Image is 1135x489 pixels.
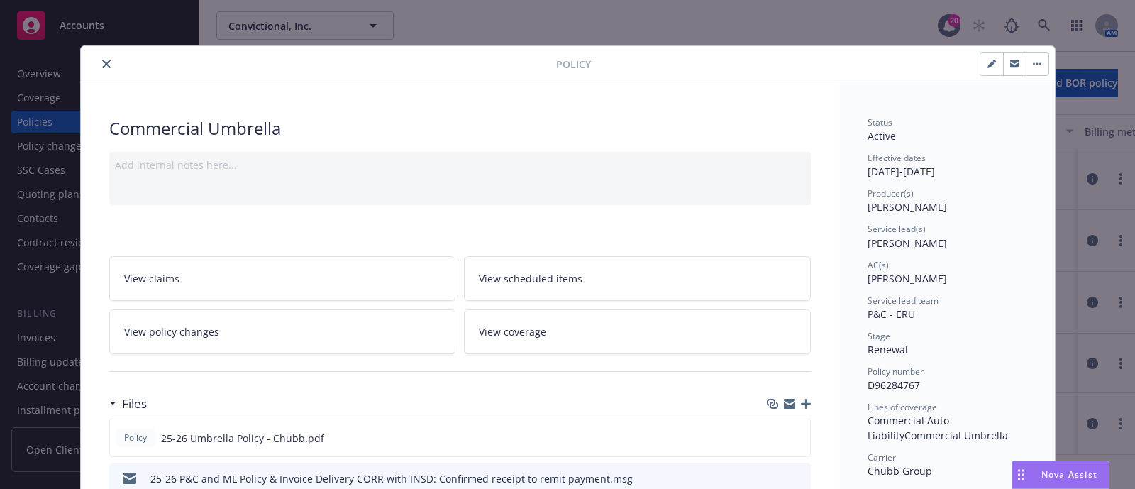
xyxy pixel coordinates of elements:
span: View policy changes [124,324,219,339]
span: Carrier [868,451,896,463]
div: Add internal notes here... [115,158,805,172]
button: close [98,55,115,72]
span: Producer(s) [868,187,914,199]
span: Lines of coverage [868,401,937,413]
a: View claims [109,256,456,301]
span: Policy [556,57,591,72]
div: [DATE] - [DATE] [868,152,1026,179]
span: Service lead(s) [868,223,926,235]
span: D96284767 [868,378,920,392]
h3: Files [122,395,147,413]
span: Policy number [868,366,924,378]
a: View coverage [464,309,811,354]
div: Files [109,395,147,413]
span: Status [868,116,892,128]
span: View coverage [479,324,546,339]
a: View scheduled items [464,256,811,301]
span: P&C - ERU [868,307,915,321]
button: download file [769,431,780,446]
span: Effective dates [868,152,926,164]
span: Policy [121,432,150,444]
span: Nova Assist [1041,468,1097,480]
button: download file [770,471,781,486]
button: preview file [792,471,805,486]
span: [PERSON_NAME] [868,236,947,250]
span: 25-26 Umbrella Policy - Chubb.pdf [161,431,324,446]
div: 25-26 P&C and ML Policy & Invoice Delivery CORR with INSD: Confirmed receipt to remit payment.msg [150,471,633,486]
span: Chubb Group [868,464,932,478]
span: Stage [868,330,890,342]
span: [PERSON_NAME] [868,200,947,214]
div: Commercial Umbrella [109,116,811,141]
button: preview file [792,431,804,446]
span: AC(s) [868,259,889,271]
span: Service lead team [868,295,939,307]
span: [PERSON_NAME] [868,272,947,285]
span: Commercial Auto Liability [868,414,952,442]
span: Active [868,129,896,143]
span: View claims [124,271,179,286]
span: View scheduled items [479,271,582,286]
button: Nova Assist [1012,461,1109,489]
span: Renewal [868,343,908,356]
div: Drag to move [1012,461,1030,488]
a: View policy changes [109,309,456,354]
span: Commercial Umbrella [904,429,1008,442]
